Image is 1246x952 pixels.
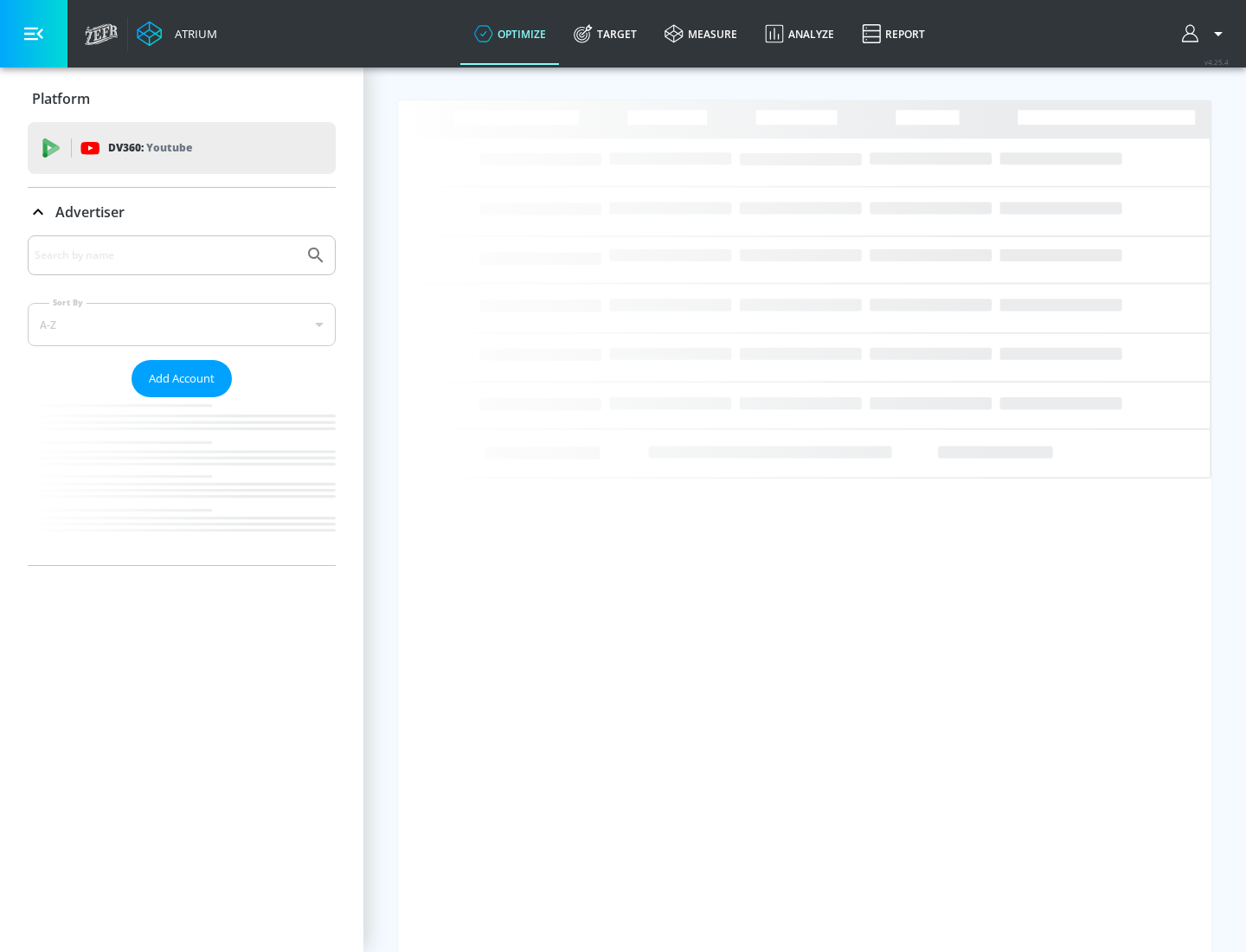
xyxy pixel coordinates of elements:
[28,397,336,565] nav: list of Advertiser
[149,369,215,389] span: Add Account
[32,89,90,108] p: Platform
[137,21,217,47] a: Atrium
[1204,57,1229,67] span: v 4.25.4
[28,122,336,174] div: DV360: Youtube
[28,235,336,565] div: Advertiser
[132,360,232,397] button: Add Account
[49,297,87,308] label: Sort By
[28,74,336,123] div: Platform
[35,244,297,267] input: Search by name
[751,3,848,65] a: Analyze
[560,3,651,65] a: Target
[108,138,192,158] p: DV360:
[55,203,125,222] p: Advertiser
[848,3,939,65] a: Report
[146,138,192,157] p: Youtube
[28,303,336,346] div: A-Z
[460,3,560,65] a: optimize
[28,188,336,236] div: Advertiser
[168,26,217,42] div: Atrium
[651,3,751,65] a: measure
